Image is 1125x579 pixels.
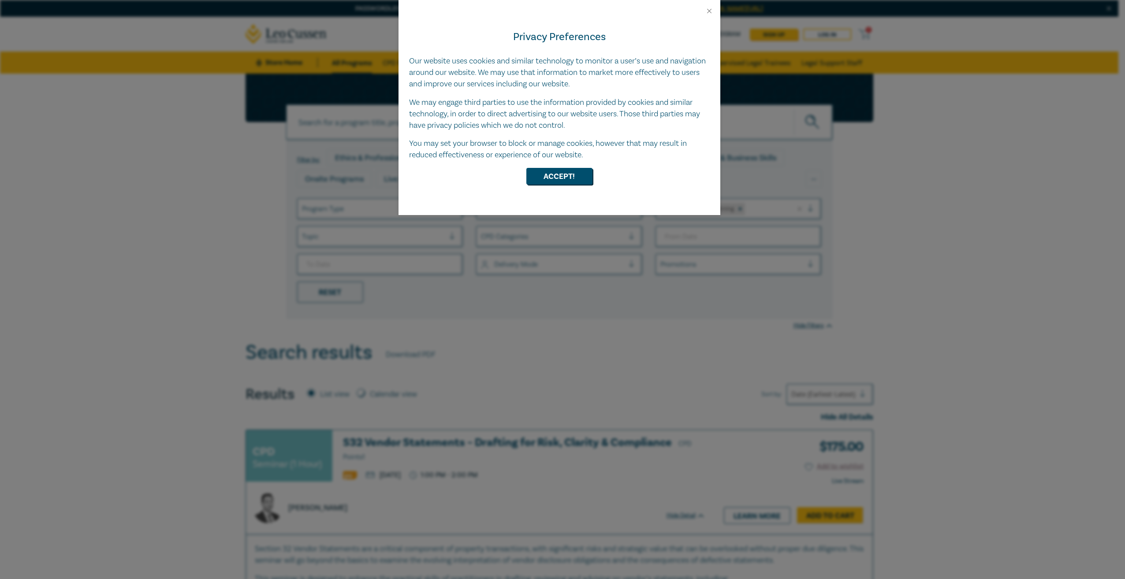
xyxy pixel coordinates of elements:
[409,29,710,45] h4: Privacy Preferences
[409,97,710,131] p: We may engage third parties to use the information provided by cookies and similar technology, in...
[705,7,713,15] button: Close
[409,56,710,90] p: Our website uses cookies and similar technology to monitor a user’s use and navigation around our...
[409,138,710,161] p: You may set your browser to block or manage cookies, however that may result in reduced effective...
[526,168,592,185] button: Accept!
